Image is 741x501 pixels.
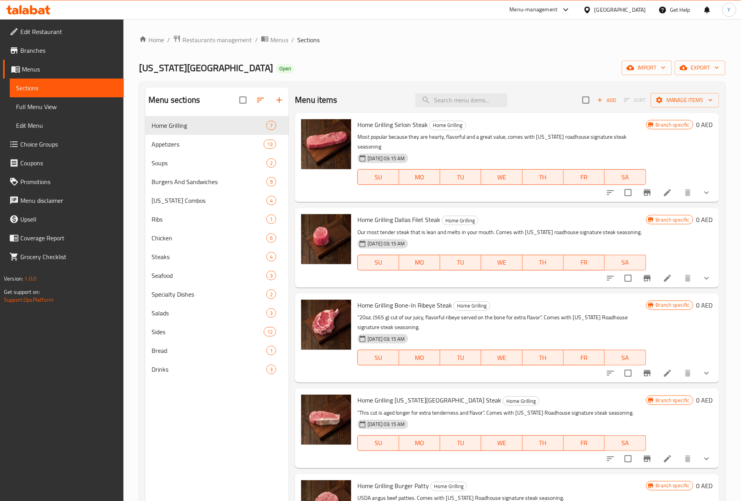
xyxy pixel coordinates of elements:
[152,365,266,374] div: Drinks
[251,91,270,109] span: Sort sections
[145,341,289,360] div: Bread1
[601,183,620,202] button: sort-choices
[22,64,118,74] span: Menus
[567,257,602,268] span: FR
[145,229,289,247] div: Chicken6
[663,454,672,463] a: Edit menu item
[357,350,399,365] button: SU
[266,215,276,224] div: items
[440,350,481,365] button: TU
[443,172,478,183] span: TU
[696,480,713,491] h6: 0 AED
[526,352,561,363] span: TH
[567,352,602,363] span: FR
[10,116,124,135] a: Edit Menu
[608,172,643,183] span: SA
[361,257,396,268] span: SU
[578,92,594,108] span: Select section
[301,119,351,169] img: Home Grilling Sirloin Steak
[595,5,646,14] div: [GEOGRAPHIC_DATA]
[697,269,716,288] button: show more
[364,335,408,343] span: [DATE] 03:15 AM
[608,257,643,268] span: SA
[399,435,440,451] button: MO
[653,216,693,224] span: Branch specific
[276,64,294,73] div: Open
[267,216,276,223] span: 1
[145,304,289,322] div: Salads3
[653,397,693,404] span: Branch specific
[679,364,697,383] button: delete
[702,188,711,197] svg: Show Choices
[145,191,289,210] div: [US_STATE] Combos4
[510,5,558,14] div: Menu-management
[484,172,519,183] span: WE
[619,94,651,106] span: Select section first
[675,61,725,75] button: export
[3,247,124,266] a: Grocery Checklist
[357,255,399,270] button: SU
[357,132,646,152] p: Most popular because they are hearty, flavorful and a great value, comes with [US_STATE] roadhous...
[443,352,478,363] span: TU
[399,350,440,365] button: MO
[402,172,437,183] span: MO
[697,449,716,468] button: show more
[605,169,646,185] button: SA
[696,395,713,406] h6: 0 AED
[152,158,266,168] span: Soups
[266,365,276,374] div: items
[152,346,266,355] div: Bread
[3,229,124,247] a: Coverage Report
[3,41,124,60] a: Branches
[653,301,693,309] span: Branch specific
[139,59,273,77] span: [US_STATE][GEOGRAPHIC_DATA]
[266,177,276,186] div: items
[266,196,276,205] div: items
[431,482,467,491] span: Home Grilling
[526,172,561,183] span: TH
[3,191,124,210] a: Menu disclaimer
[663,274,672,283] a: Edit menu item
[361,172,396,183] span: SU
[152,121,266,130] span: Home Grilling
[429,121,466,130] div: Home Grilling
[173,35,252,45] a: Restaurants management
[696,300,713,311] h6: 0 AED
[454,301,490,311] div: Home Grilling
[4,274,23,284] span: Version:
[152,233,266,243] span: Chicken
[267,291,276,298] span: 2
[20,140,118,149] span: Choice Groups
[267,347,276,354] span: 1
[364,155,408,162] span: [DATE] 03:15 AM
[628,63,666,73] span: import
[266,158,276,168] div: items
[145,266,289,285] div: Seafood3
[357,119,428,131] span: Home Grilling Sirloin Steak
[357,394,501,406] span: Home Grilling [US_STATE][GEOGRAPHIC_DATA] Steak
[267,178,276,186] span: 9
[152,215,266,224] div: Ribs
[702,369,711,378] svg: Show Choices
[357,313,646,332] p: “20oz. (565 g) cut of our juicy, flavorful ribeye served on the bone for extra flavor”. Comes wit...
[481,350,522,365] button: WE
[364,420,408,428] span: [DATE] 03:15 AM
[681,63,719,73] span: export
[145,360,289,379] div: Drinks3
[564,255,605,270] button: FR
[526,437,561,449] span: TH
[16,121,118,130] span: Edit Menu
[357,169,399,185] button: SU
[145,247,289,266] div: Steaks4
[523,350,564,365] button: TH
[484,257,519,268] span: WE
[152,271,266,280] div: Seafood
[594,94,619,106] button: Add
[301,395,351,445] img: Home Grilling New York Strip Steak
[620,451,636,467] span: Select to update
[266,271,276,280] div: items
[145,210,289,229] div: Ribs1
[402,437,437,449] span: MO
[443,257,478,268] span: TU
